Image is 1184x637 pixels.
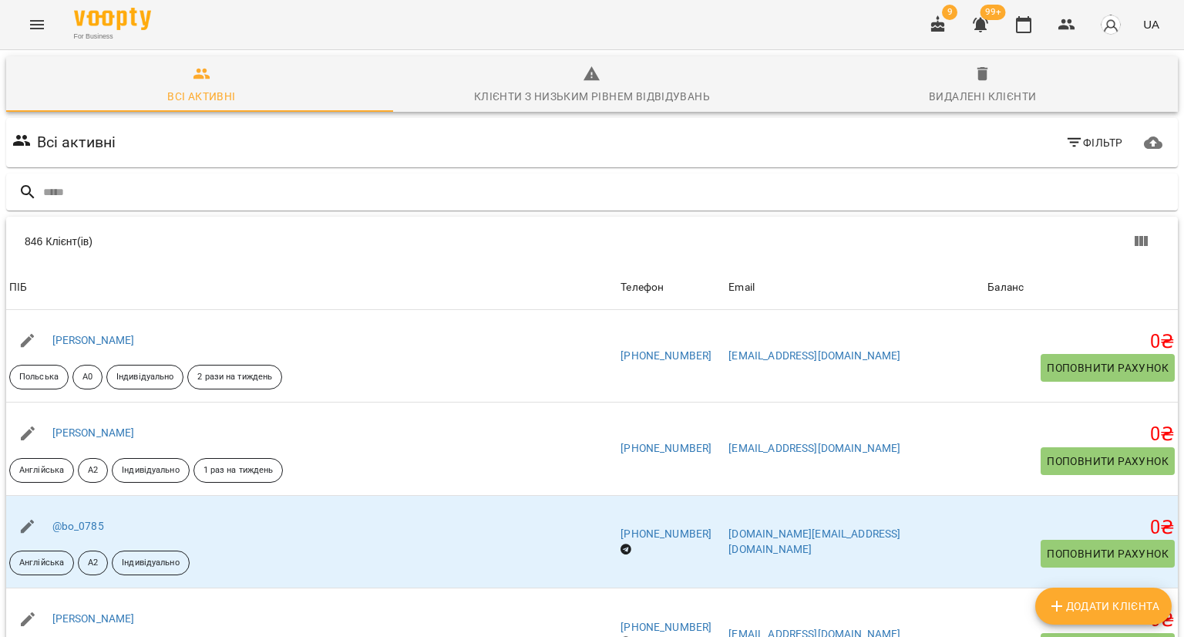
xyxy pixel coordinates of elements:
div: Польська [9,365,69,389]
h5: 0 ₴ [987,423,1175,447]
div: Клієнти з низьким рівнем відвідувань [474,87,710,106]
div: А2 [78,551,108,575]
button: Поповнити рахунок [1041,540,1175,568]
div: А0 [72,365,103,389]
p: Англійська [19,557,64,570]
a: [PHONE_NUMBER] [621,442,711,454]
h5: 0 ₴ [987,330,1175,354]
div: Індивідуально [106,365,183,389]
div: Всі активні [167,87,235,106]
div: ПІБ [9,278,27,297]
div: Sort [987,278,1024,297]
div: Індивідуально [112,551,189,575]
p: Індивідуально [116,371,173,384]
div: Sort [728,278,755,297]
a: [EMAIL_ADDRESS][DOMAIN_NAME] [728,442,900,454]
div: Англійська [9,551,74,575]
img: avatar_s.png [1100,14,1122,35]
div: A2 [78,458,108,483]
a: [PHONE_NUMBER] [621,527,711,540]
span: Email [728,278,981,297]
button: UA [1137,10,1165,39]
p: А0 [82,371,92,384]
span: For Business [74,32,151,42]
button: Поповнити рахунок [1041,354,1175,382]
img: Voopty Logo [74,8,151,30]
span: 9 [942,5,957,20]
span: ПІБ [9,278,614,297]
a: [PERSON_NAME] [52,334,135,346]
div: Видалені клієнти [929,87,1036,106]
a: @bo_0785 [52,520,104,532]
div: 1 раз на тиждень [193,458,284,483]
button: Додати клієнта [1035,588,1172,625]
a: [PERSON_NAME] [52,612,135,625]
div: Table Toolbar [6,217,1178,266]
a: [PERSON_NAME] [52,426,135,439]
div: Англійська [9,458,74,483]
h6: Всі активні [37,130,116,154]
span: Поповнити рахунок [1047,544,1169,563]
button: Поповнити рахунок [1041,447,1175,475]
button: Вигляд колонок [1122,223,1159,260]
p: 2 рази на тиждень [197,371,272,384]
span: Поповнити рахунок [1047,359,1169,377]
p: 1 раз на тиждень [203,464,274,477]
p: А2 [88,557,98,570]
span: Телефон [621,278,722,297]
p: A2 [88,464,98,477]
p: Індивідуально [122,464,179,477]
div: 846 Клієнт(ів) [25,234,607,249]
a: [DOMAIN_NAME][EMAIL_ADDRESS][DOMAIN_NAME] [728,527,900,555]
p: Індивідуально [122,557,179,570]
span: Поповнити рахунок [1047,452,1169,470]
h5: 0 ₴ [987,608,1175,632]
a: [PHONE_NUMBER] [621,349,711,362]
div: Sort [9,278,27,297]
a: [PHONE_NUMBER] [621,621,711,633]
div: Email [728,278,755,297]
span: Фільтр [1065,133,1123,152]
span: 99+ [980,5,1006,20]
p: Англійська [19,464,64,477]
div: Індивідуально [112,458,189,483]
a: [EMAIL_ADDRESS][DOMAIN_NAME] [728,349,900,362]
div: Баланс [987,278,1024,297]
div: Телефон [621,278,664,297]
p: Польська [19,371,59,384]
div: 2 рази на тиждень [187,365,282,389]
button: Фільтр [1059,129,1129,157]
h5: 0 ₴ [987,516,1175,540]
span: Баланс [987,278,1175,297]
span: Додати клієнта [1048,597,1159,615]
button: Menu [18,6,55,43]
div: Sort [621,278,664,297]
span: UA [1143,16,1159,32]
